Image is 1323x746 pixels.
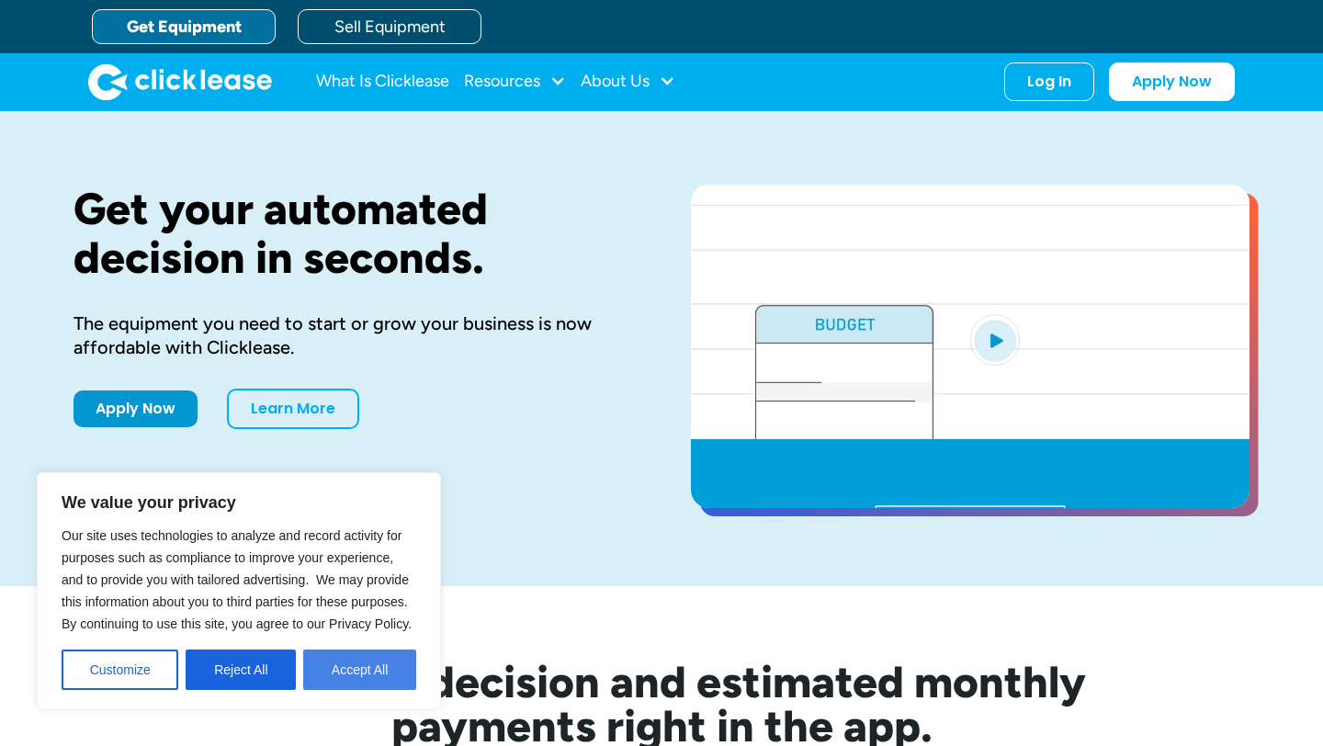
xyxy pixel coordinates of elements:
[581,63,675,100] div: About Us
[73,390,198,427] a: Apply Now
[970,314,1020,366] img: Blue play button logo on a light blue circular background
[62,492,416,514] p: We value your privacy
[88,63,272,100] img: Clicklease logo
[73,185,632,282] h1: Get your automated decision in seconds.
[464,63,566,100] div: Resources
[62,528,412,631] span: Our site uses technologies to analyze and record activity for purposes such as compliance to impr...
[227,389,359,429] a: Learn More
[1027,73,1071,91] div: Log In
[186,650,296,690] button: Reject All
[88,63,272,100] a: home
[691,185,1249,508] a: open lightbox
[1109,62,1235,101] a: Apply Now
[62,650,178,690] button: Customize
[37,472,441,709] div: We value your privacy
[298,9,481,44] a: Sell Equipment
[316,63,449,100] a: What Is Clicklease
[73,311,632,359] div: The equipment you need to start or grow your business is now affordable with Clicklease.
[92,9,276,44] a: Get Equipment
[303,650,416,690] button: Accept All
